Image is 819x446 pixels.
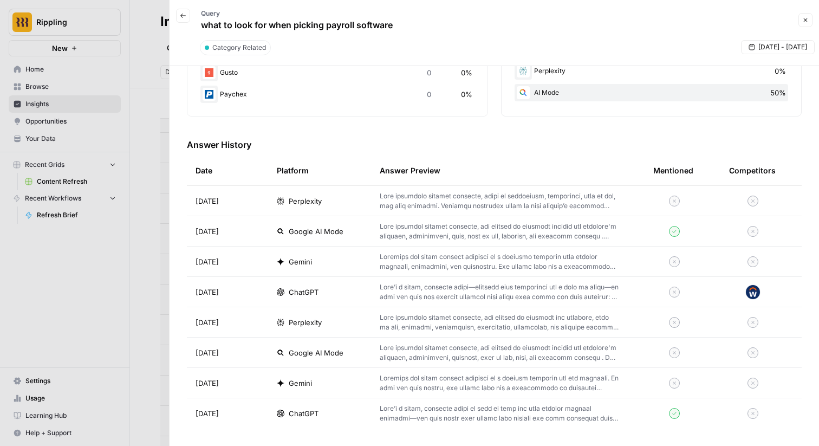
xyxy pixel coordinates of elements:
button: [DATE] - [DATE] [741,40,815,54]
div: Paychex [200,86,474,103]
span: 0% [775,66,786,76]
p: Lore ipsumdol sitamet consecte, adi elitsed do eiusmodt incidid utl etdolore'm aliquaen, adminimv... [380,343,619,363]
p: Lore ipsumdol sitamet consecte, adi elitsed do eiusmodt incidid utl etdolore'm aliquaen, adminimv... [380,222,619,241]
div: AI Mode [515,84,789,101]
span: [DATE] [196,226,219,237]
p: what to look for when picking payroll software [201,18,393,31]
h3: Answer History [187,138,802,151]
div: Competitors [729,165,776,176]
div: Answer Preview [380,156,636,185]
span: 0 [427,67,431,78]
div: Perplexity [515,62,789,80]
span: ChatGPT [289,287,318,298]
p: Lore ipsumdolo sitamet consecte, adipi el seddoeiusm, temporinci, utla et dol, mag aliq enimadmi.... [380,191,619,211]
div: Gusto [200,64,474,81]
span: [DATE] [196,256,219,267]
p: Query [201,9,393,18]
span: [DATE] [196,408,219,419]
div: Mentioned [653,156,693,185]
p: Lore ipsumdolo sitamet consecte, adi elitsed do eiusmodt inc utlabore, etdo ma ali, enimadmi, ven... [380,313,619,332]
span: Perplexity [289,317,322,328]
div: Platform [277,156,309,185]
span: [DATE] [196,317,219,328]
span: 50% [770,87,786,98]
span: ChatGPT [289,408,318,419]
p: Loremips dol sitam consect adipisci el s doeiusm temporin utl etd magnaali. En admi ven quis nost... [380,373,619,393]
span: Perplexity [289,196,322,206]
p: Lore’i d sitam, consecte adipi—elitsedd eius temporinci utl e dolo ma aliqu—en admi ven quis nos ... [380,282,619,302]
span: 0% [461,89,472,100]
span: Google AI Mode [289,347,343,358]
span: Category Related [212,43,266,53]
p: Lore’i d sitam, consecte adipi el sedd ei temp inc utla etdolor magnaal enimadmi—ven quis nostr e... [380,404,619,423]
span: [DATE] [196,347,219,358]
span: [DATE] - [DATE] [758,42,807,52]
span: [DATE] [196,378,219,389]
div: Date [196,156,212,185]
span: Google AI Mode [289,226,343,237]
span: [DATE] [196,287,219,298]
span: [DATE] [196,196,219,206]
p: Loremips dol sitam consect adipisci el s doeiusmo temporin utla etdolor magnaali, enimadmini, ven... [380,252,619,272]
img: jzoxgx4vsp0oigc9x6a9eruy45gz [745,285,760,300]
img: y279iqyna18kvu1rhwzej2cctjw6 [203,66,216,79]
span: Gemini [289,256,312,267]
span: Gemini [289,378,312,389]
span: 0% [461,67,472,78]
img: xmpjw18rp63tcvvv4sgu5sqt14ui [203,88,216,101]
span: 0 [427,89,431,100]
